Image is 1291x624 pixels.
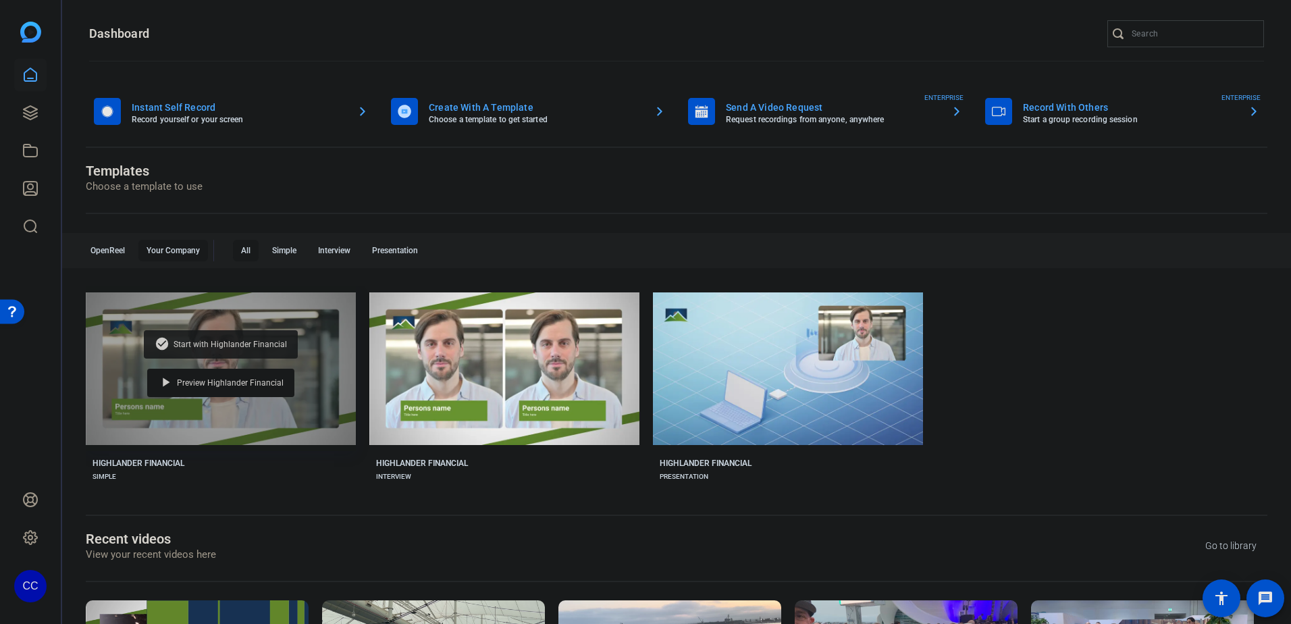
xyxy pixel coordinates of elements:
mat-icon: accessibility [1213,590,1230,606]
mat-icon: play_arrow [158,375,174,391]
span: ENTERPRISE [924,93,964,103]
span: Go to library [1205,539,1257,553]
div: All [233,240,259,261]
p: View your recent videos here [86,547,216,563]
div: PRESENTATION [660,471,708,482]
div: Your Company [138,240,208,261]
mat-card-subtitle: Choose a template to get started [429,115,643,124]
span: Preview Highlander Financial [177,379,284,387]
div: HIGHLANDER FINANCIAL [93,458,184,469]
div: OpenReel [82,240,133,261]
mat-card-title: Instant Self Record [132,99,346,115]
div: Interview [310,240,359,261]
mat-card-title: Create With A Template [429,99,643,115]
p: Choose a template to use [86,179,203,194]
div: Presentation [364,240,426,261]
button: Send A Video RequestRequest recordings from anyone, anywhereENTERPRISE [680,90,970,133]
h1: Recent videos [86,531,216,547]
mat-card-subtitle: Start a group recording session [1023,115,1238,124]
mat-icon: message [1257,590,1273,606]
div: Simple [264,240,305,261]
mat-card-title: Send A Video Request [726,99,941,115]
button: Instant Self RecordRecord yourself or your screen [86,90,376,133]
h1: Dashboard [89,26,149,42]
mat-card-subtitle: Record yourself or your screen [132,115,346,124]
mat-card-subtitle: Request recordings from anyone, anywhere [726,115,941,124]
button: Record With OthersStart a group recording sessionENTERPRISE [977,90,1267,133]
span: Start with Highlander Financial [174,340,287,348]
input: Search [1132,26,1253,42]
div: SIMPLE [93,471,116,482]
div: HIGHLANDER FINANCIAL [376,458,468,469]
div: HIGHLANDER FINANCIAL [660,458,752,469]
a: Go to library [1194,534,1267,558]
img: blue-gradient.svg [20,22,41,43]
div: INTERVIEW [376,471,411,482]
mat-icon: check_circle [155,336,171,353]
mat-card-title: Record With Others [1023,99,1238,115]
div: CC [14,570,47,602]
button: Create With A TemplateChoose a template to get started [383,90,673,133]
h1: Templates [86,163,203,179]
span: ENTERPRISE [1221,93,1261,103]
